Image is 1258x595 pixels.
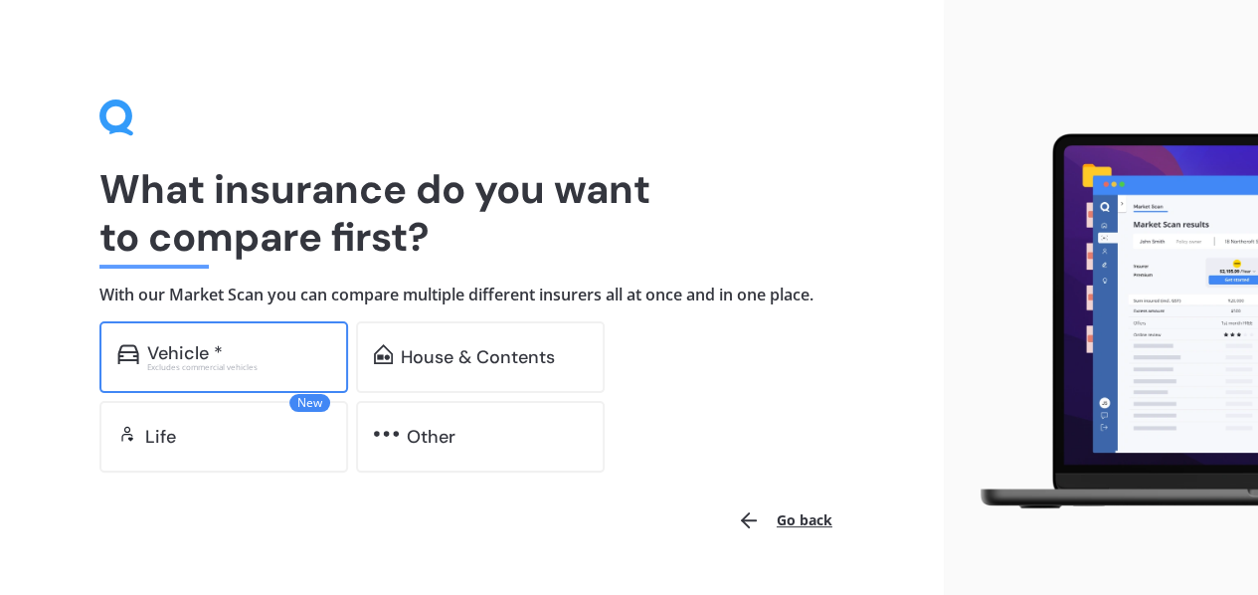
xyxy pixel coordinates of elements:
[725,496,844,544] button: Go back
[960,125,1258,517] img: laptop.webp
[147,363,330,371] div: Excludes commercial vehicles
[289,394,330,412] span: New
[145,427,176,447] div: Life
[374,424,399,444] img: other.81dba5aafe580aa69f38.svg
[99,285,844,305] h4: With our Market Scan you can compare multiple different insurers all at once and in one place.
[117,344,139,364] img: car.f15378c7a67c060ca3f3.svg
[374,344,393,364] img: home-and-contents.b802091223b8502ef2dd.svg
[117,424,137,444] img: life.f720d6a2d7cdcd3ad642.svg
[147,343,223,363] div: Vehicle *
[401,347,555,367] div: House & Contents
[407,427,455,447] div: Other
[99,165,844,261] h1: What insurance do you want to compare first?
